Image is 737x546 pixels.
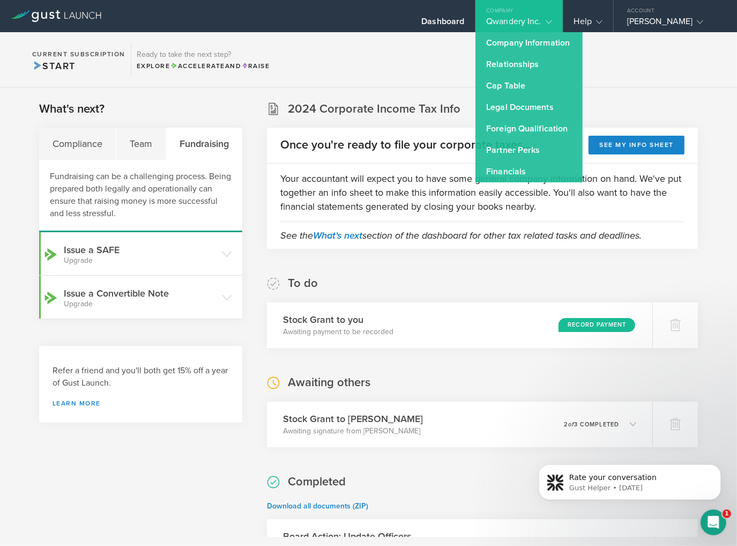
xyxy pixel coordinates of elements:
[116,128,166,160] div: Team
[701,510,726,535] iframe: Intercom live chat
[131,43,275,76] div: Ready to take the next step?ExploreAccelerateandRaise
[288,375,370,390] h2: Awaiting others
[170,62,225,70] span: Accelerate
[280,230,642,241] em: See the section of the dashboard for other tax related tasks and deadlines.
[267,501,368,511] a: Download all documents (ZIP)
[53,365,229,389] h3: Refer a friend and you'll both get 15% off a year of Gust Launch.
[64,300,217,308] small: Upgrade
[486,16,552,32] div: Qwandery Inc.
[137,61,270,71] div: Explore
[166,128,242,160] div: Fundraising
[564,422,619,427] p: 2 3 completed
[39,128,116,160] div: Compliance
[32,60,76,72] span: Start
[39,160,242,232] div: Fundraising can be a challenging process. Being prepared both legally and operationally can ensur...
[39,101,105,117] h2: What's next?
[283,412,423,426] h3: Stock Grant to [PERSON_NAME]
[589,136,684,154] button: See my info sheet
[627,16,718,32] div: [PERSON_NAME]
[283,426,423,437] p: Awaiting signature from [PERSON_NAME]
[288,474,346,490] h2: Completed
[421,16,464,32] div: Dashboard
[568,421,574,428] em: of
[53,400,229,407] a: Learn more
[283,529,411,543] h3: Board Action: Update Officers
[283,327,393,337] p: Awaiting payment to be recorded
[523,442,737,517] iframe: Intercom notifications message
[574,16,602,32] div: Help
[64,243,217,264] h3: Issue a SAFE
[288,276,318,291] h2: To do
[283,313,393,327] h3: Stock Grant to you
[64,257,217,264] small: Upgrade
[288,101,460,117] h2: 2024 Corporate Income Tax Info
[723,510,731,518] span: 1
[280,137,531,153] h2: Once you're ready to file your corporate taxes...
[170,62,242,70] span: and
[267,302,652,348] div: Stock Grant to youAwaiting payment to be recordedRecord Payment
[241,62,270,70] span: Raise
[32,51,125,57] h2: Current Subscription
[313,230,362,241] a: What's next
[64,286,217,308] h3: Issue a Convertible Note
[137,51,270,58] h3: Ready to take the next step?
[559,318,635,332] div: Record Payment
[280,172,684,213] p: Your accountant will expect you to have some general company information on hand. We've put toget...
